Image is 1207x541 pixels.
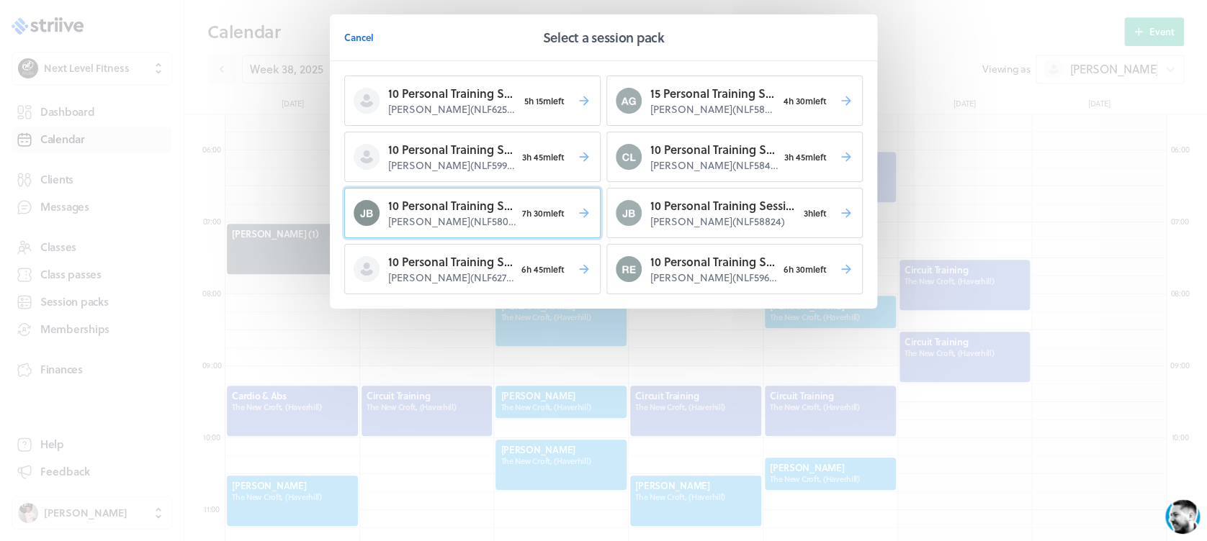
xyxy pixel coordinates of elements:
[650,197,797,214] p: 10 Personal Training Session's
[515,259,571,279] span: 6h 45m left
[516,203,571,223] span: 7h 30m left
[354,200,380,226] img: Jill Bunch
[606,76,863,126] button: Amy Greville15 Personal Training Session's[PERSON_NAME](NLF58464)4h 30mleft
[43,9,270,38] div: US[PERSON_NAME]Back in a few hours
[225,443,244,455] g: />
[1165,499,1200,534] iframe: gist-messenger-bubble-iframe
[344,188,601,238] button: Jill Bunch10 Personal Training Sessions[PERSON_NAME](NLF58079)7h 30mleft
[797,203,833,223] span: 3h left
[542,27,664,47] h2: Select a session pack
[388,85,518,102] p: 10 Personal Training Session's
[778,147,833,167] span: 3h 45m left
[650,253,777,270] p: 10 Personal Training Sessions
[650,214,797,229] p: [PERSON_NAME] ( NLF58824 )
[344,23,374,52] button: Cancel
[516,147,571,167] span: 3h 45m left
[344,132,601,182] button: 10 Personal Training Session's[PERSON_NAME](NLF59980)3h 45mleft
[777,259,833,279] span: 6h 30m left
[388,270,515,285] p: [PERSON_NAME] ( NLF62731 )
[518,91,571,111] span: 5h 15m left
[43,10,69,36] img: US
[388,253,515,270] p: 10 Personal Training Session's
[229,446,241,453] tspan: GIF
[388,141,516,158] p: 10 Personal Training Session's
[606,132,863,182] button: Chris Leroy10 Personal Training Session's[PERSON_NAME](NLF58442)3h 45mleft
[650,158,778,173] p: [PERSON_NAME] ( NLF58442 )
[606,188,863,238] button: Julie Bell10 Personal Training Session's[PERSON_NAME](NLF58824)3hleft
[344,31,374,44] span: Cancel
[650,141,778,158] p: 10 Personal Training Session's
[219,430,250,470] button: />GIF
[777,91,833,111] span: 4h 30m left
[80,9,175,24] div: [PERSON_NAME]
[616,256,642,282] img: Rachel Elding
[650,270,777,285] p: [PERSON_NAME] ( NLF59632 )
[344,76,601,126] button: 10 Personal Training Session's[PERSON_NAME](NLF62563)5h 15mleft
[616,144,642,170] img: Chris Leroy
[344,244,601,294] button: 10 Personal Training Session's[PERSON_NAME](NLF62731)6h 45mleft
[388,197,516,214] p: 10 Personal Training Sessions
[616,200,642,226] img: Julie Bell
[80,27,175,36] div: Back in a few hours
[606,244,863,294] button: Rachel Elding10 Personal Training Sessions[PERSON_NAME](NLF59632)6h 30mleft
[388,102,518,117] p: [PERSON_NAME] ( NLF62563 )
[616,88,642,114] img: Amy Greville
[650,85,777,102] p: 15 Personal Training Session's
[650,102,777,117] p: [PERSON_NAME] ( NLF58464 )
[388,214,516,229] p: [PERSON_NAME] ( NLF58079 )
[388,158,516,173] p: [PERSON_NAME] ( NLF59980 )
